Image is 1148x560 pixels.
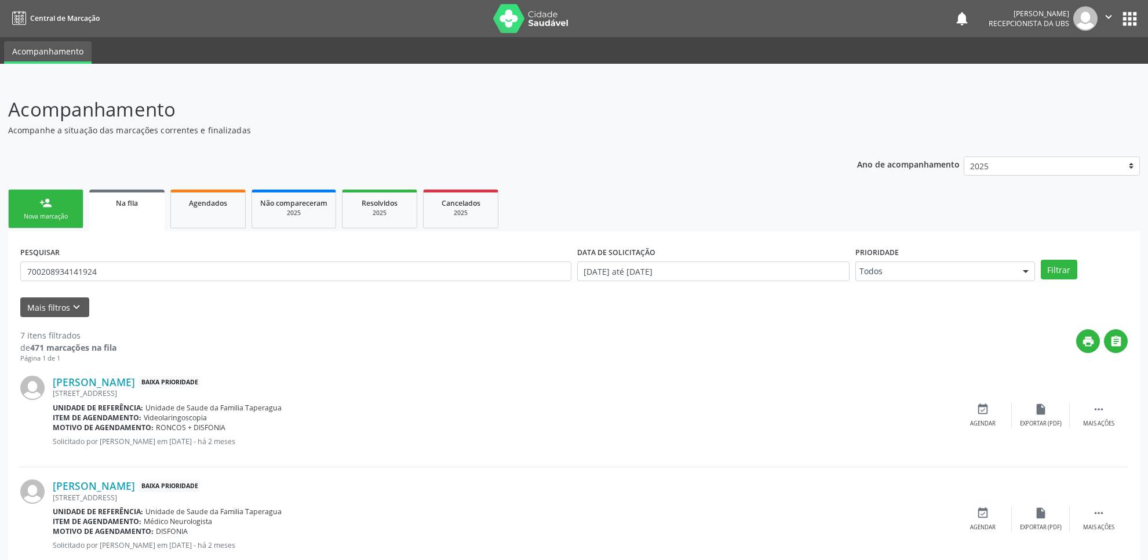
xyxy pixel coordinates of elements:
[20,329,116,341] div: 7 itens filtrados
[20,354,116,363] div: Página 1 de 1
[1076,329,1100,353] button: print
[20,261,571,281] input: Nome, CNS
[442,198,480,208] span: Cancelados
[1034,507,1047,519] i: insert_drive_file
[30,342,116,353] strong: 471 marcações na fila
[20,376,45,400] img: img
[144,413,207,423] span: Videolaringoscopia
[1120,9,1140,29] button: apps
[954,10,970,27] button: notifications
[1083,523,1114,532] div: Mais ações
[1083,420,1114,428] div: Mais ações
[53,507,143,517] b: Unidade de referência:
[260,209,327,217] div: 2025
[432,209,490,217] div: 2025
[8,95,800,124] p: Acompanhamento
[156,423,225,432] span: RONCOS + DISFONIA
[39,197,52,209] div: person_add
[53,517,141,526] b: Item de agendamento:
[976,403,989,416] i: event_available
[53,493,954,503] div: [STREET_ADDRESS]
[30,13,100,23] span: Central de Marcação
[1110,335,1123,348] i: 
[1092,507,1105,519] i: 
[1020,420,1062,428] div: Exportar (PDF)
[4,41,92,64] a: Acompanhamento
[1098,6,1120,31] button: 
[859,266,1011,277] span: Todos
[144,517,212,526] span: Médico Neurologista
[8,124,800,136] p: Acompanhe a situação das marcações correntes e finalizadas
[362,198,398,208] span: Resolvidos
[976,507,989,519] i: event_available
[145,507,282,517] span: Unidade de Saude da Familia Taperagua
[20,297,89,318] button: Mais filtroskeyboard_arrow_down
[189,198,227,208] span: Agendados
[53,423,154,432] b: Motivo de agendamento:
[53,437,954,446] p: Solicitado por [PERSON_NAME] em [DATE] - há 2 meses
[1073,6,1098,31] img: img
[577,261,850,281] input: Selecione um intervalo
[989,19,1069,28] span: Recepcionista da UBS
[1102,10,1115,23] i: 
[53,403,143,413] b: Unidade de referência:
[857,157,960,171] p: Ano de acompanhamento
[139,376,201,388] span: Baixa Prioridade
[156,526,188,536] span: DISFONIA
[1082,335,1095,348] i: print
[53,413,141,423] b: Item de agendamento:
[20,243,60,261] label: PESQUISAR
[1020,523,1062,532] div: Exportar (PDF)
[20,479,45,504] img: img
[70,301,83,314] i: keyboard_arrow_down
[145,403,282,413] span: Unidade de Saude da Familia Taperagua
[1034,403,1047,416] i: insert_drive_file
[260,198,327,208] span: Não compareceram
[116,198,138,208] span: Na fila
[970,420,996,428] div: Agendar
[53,376,135,388] a: [PERSON_NAME]
[970,523,996,532] div: Agendar
[8,9,100,28] a: Central de Marcação
[139,480,201,492] span: Baixa Prioridade
[53,526,154,536] b: Motivo de agendamento:
[989,9,1069,19] div: [PERSON_NAME]
[577,243,655,261] label: DATA DE SOLICITAÇÃO
[53,479,135,492] a: [PERSON_NAME]
[351,209,409,217] div: 2025
[53,540,954,550] p: Solicitado por [PERSON_NAME] em [DATE] - há 2 meses
[855,243,899,261] label: Prioridade
[1104,329,1128,353] button: 
[20,341,116,354] div: de
[1092,403,1105,416] i: 
[17,212,75,221] div: Nova marcação
[53,388,954,398] div: [STREET_ADDRESS]
[1041,260,1077,279] button: Filtrar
